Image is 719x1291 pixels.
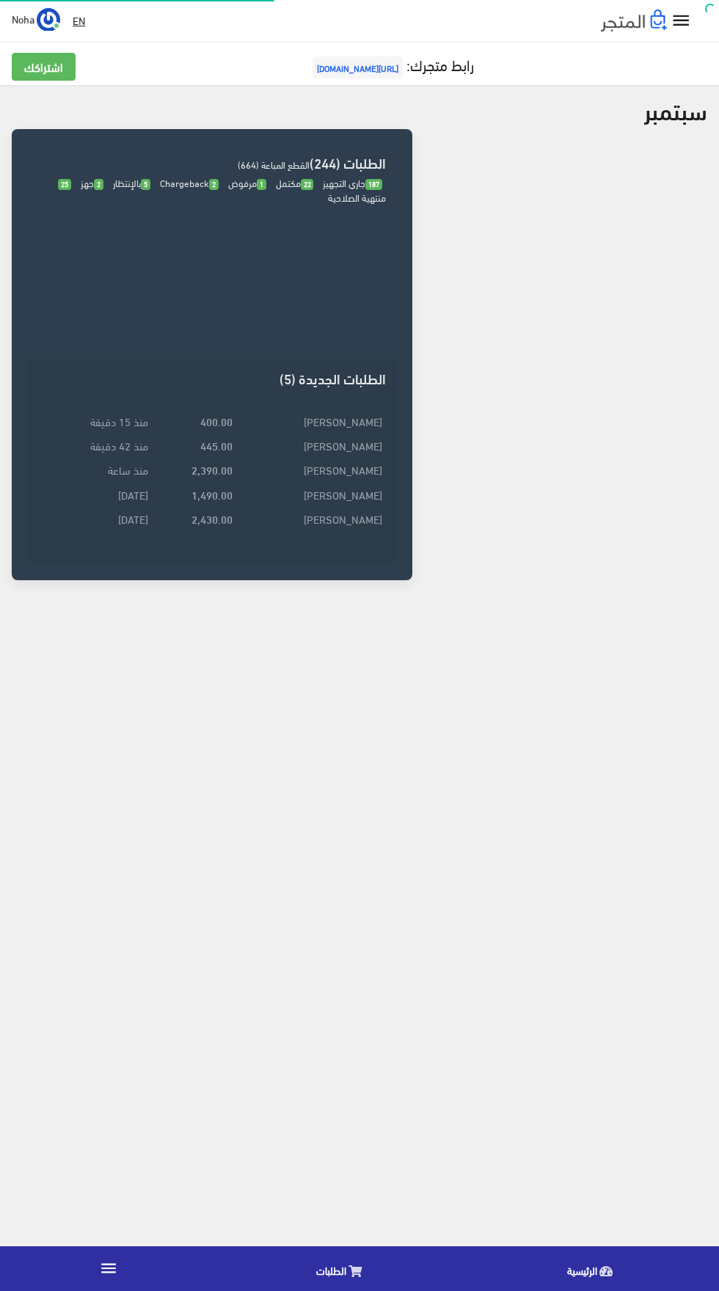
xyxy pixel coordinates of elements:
[191,511,233,527] strong: 2,430.00
[141,179,150,190] span: 5
[58,174,386,206] span: منتهية الصلاحية
[316,1261,346,1279] span: الطلبات
[601,10,667,32] img: .
[276,174,314,191] span: مكتمل
[38,371,386,385] h3: الطلبات الجديدة (5)
[236,482,386,506] td: [PERSON_NAME]
[160,174,219,191] span: Chargeback
[217,1250,468,1287] a: الطلبات
[37,8,60,32] img: ...
[12,10,34,28] span: Noha
[301,179,314,190] span: 22
[73,11,85,29] u: EN
[309,51,474,78] a: رابط متجرك:[URL][DOMAIN_NAME]
[228,174,266,191] span: مرفوض
[365,179,382,190] span: 187
[58,179,71,190] span: 25
[238,156,310,173] span: القطع المباعة (664)
[567,1261,597,1279] span: الرئيسية
[644,97,707,122] h2: سبتمبر
[236,434,386,458] td: [PERSON_NAME]
[236,409,386,433] td: [PERSON_NAME]
[12,53,76,81] a: اشتراكك
[313,56,403,78] span: [URL][DOMAIN_NAME]
[38,458,152,482] td: منذ ساعة
[236,458,386,482] td: [PERSON_NAME]
[81,174,103,191] span: جهز
[323,174,382,191] span: جاري التجهيز
[468,1250,719,1287] a: الرئيسية
[38,506,152,530] td: [DATE]
[200,437,233,453] strong: 445.00
[38,409,152,433] td: منذ 15 دقيقة
[209,179,219,190] span: 2
[38,156,386,169] h3: الطلبات (244)
[94,179,103,190] span: 2
[257,179,266,190] span: 1
[191,486,233,502] strong: 1,490.00
[38,482,152,506] td: [DATE]
[99,1259,118,1278] i: 
[12,7,60,31] a: ... Noha
[671,10,692,32] i: 
[236,506,386,530] td: [PERSON_NAME]
[38,434,152,458] td: منذ 42 دقيقة
[113,174,150,191] span: بالإنتظار
[67,7,91,34] a: EN
[200,413,233,429] strong: 400.00
[191,461,233,478] strong: 2,390.00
